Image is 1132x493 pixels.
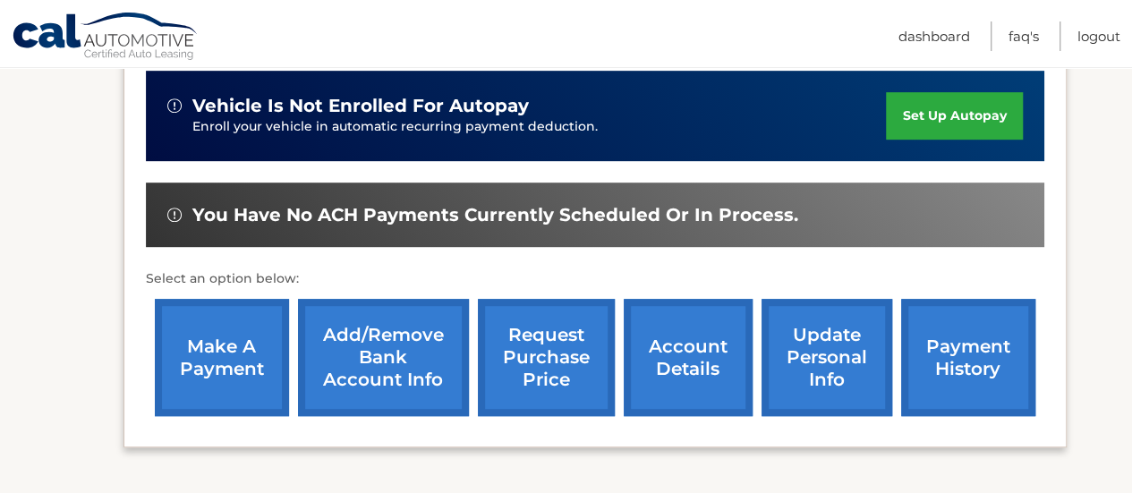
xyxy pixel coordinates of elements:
img: alert-white.svg [167,208,182,222]
a: set up autopay [886,92,1022,140]
a: payment history [901,299,1035,416]
span: vehicle is not enrolled for autopay [192,95,529,117]
p: Enroll your vehicle in automatic recurring payment deduction. [192,117,887,137]
a: request purchase price [478,299,615,416]
p: Select an option below: [146,268,1044,290]
a: FAQ's [1009,21,1039,51]
a: account details [624,299,753,416]
a: make a payment [155,299,289,416]
a: Cal Automotive [12,12,200,64]
a: update personal info [762,299,892,416]
a: Dashboard [898,21,970,51]
a: Add/Remove bank account info [298,299,469,416]
img: alert-white.svg [167,98,182,113]
a: Logout [1077,21,1120,51]
span: You have no ACH payments currently scheduled or in process. [192,204,798,226]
